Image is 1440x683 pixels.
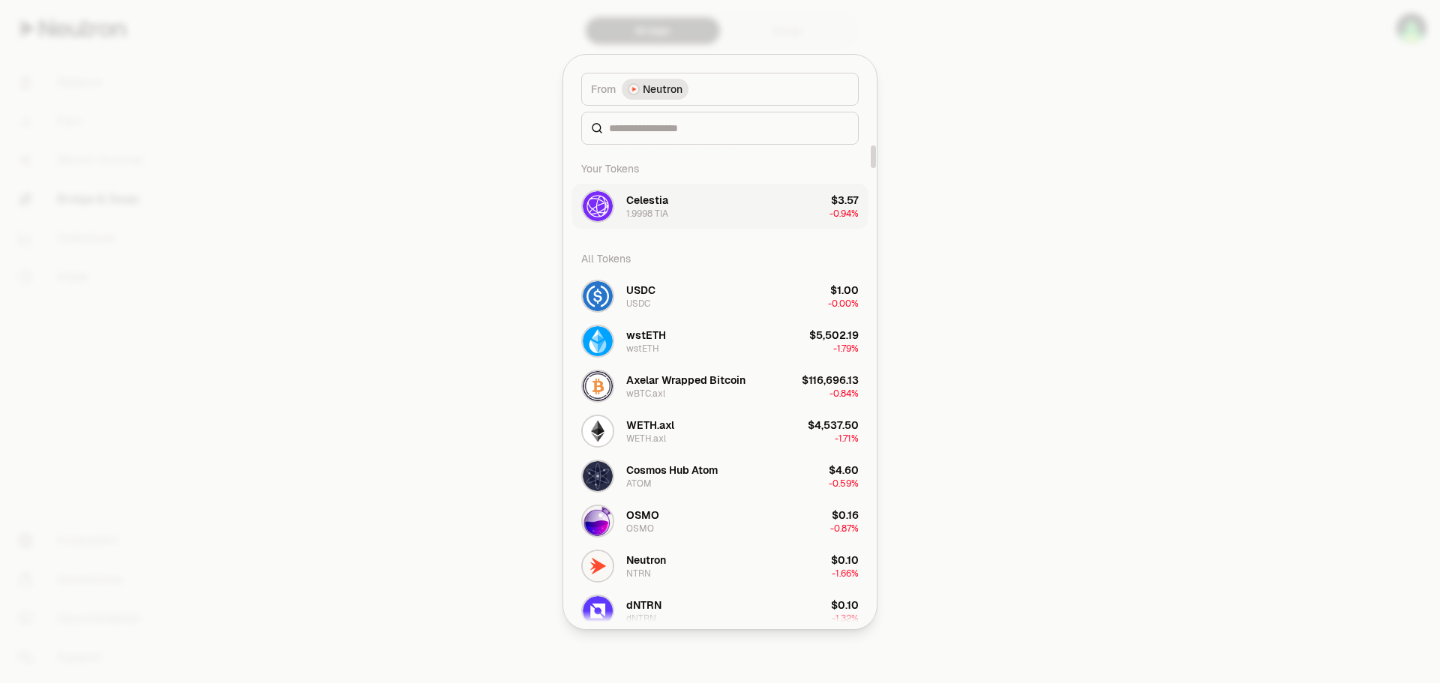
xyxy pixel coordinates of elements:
[808,418,859,433] div: $4,537.50
[830,283,859,298] div: $1.00
[572,499,868,544] button: OSMO LogoOSMOOSMO$0.16-0.87%
[833,343,859,355] span: -1.79%
[626,433,666,445] div: WETH.axl
[626,478,652,490] div: ATOM
[626,208,668,220] div: 1.9998 TIA
[626,463,718,478] div: Cosmos Hub Atom
[583,461,613,491] img: ATOM Logo
[572,184,868,229] button: TIA LogoCelestia1.9998 TIA$3.57-0.94%
[832,568,859,580] span: -1.66%
[643,82,682,97] span: Neutron
[581,73,859,106] button: FromNeutron LogoNeutron
[802,373,859,388] div: $116,696.13
[809,328,859,343] div: $5,502.19
[626,598,661,613] div: dNTRN
[831,598,859,613] div: $0.10
[572,364,868,409] button: wBTC.axl LogoAxelar Wrapped BitcoinwBTC.axl$116,696.13-0.84%
[572,244,868,274] div: All Tokens
[832,508,859,523] div: $0.16
[828,298,859,310] span: -0.00%
[831,553,859,568] div: $0.10
[583,506,613,536] img: OSMO Logo
[626,343,659,355] div: wstETH
[583,416,613,446] img: WETH.axl Logo
[830,523,859,535] span: -0.87%
[626,193,668,208] div: Celestia
[626,568,651,580] div: NTRN
[626,298,650,310] div: USDC
[583,281,613,311] img: USDC Logo
[626,283,655,298] div: USDC
[629,85,638,94] img: Neutron Logo
[832,613,859,625] span: -1.32%
[572,454,868,499] button: ATOM LogoCosmos Hub AtomATOM$4.60-0.59%
[583,371,613,401] img: wBTC.axl Logo
[835,433,859,445] span: -1.71%
[572,154,868,184] div: Your Tokens
[583,191,613,221] img: TIA Logo
[626,508,659,523] div: OSMO
[572,274,868,319] button: USDC LogoUSDCUSDC$1.00-0.00%
[583,326,613,356] img: wstETH Logo
[572,409,868,454] button: WETH.axl LogoWETH.axlWETH.axl$4,537.50-1.71%
[591,82,616,97] span: From
[572,589,868,634] button: dNTRN LogodNTRNdNTRN$0.10-1.32%
[626,613,656,625] div: dNTRN
[829,208,859,220] span: -0.94%
[572,319,868,364] button: wstETH LogowstETHwstETH$5,502.19-1.79%
[829,388,859,400] span: -0.84%
[829,478,859,490] span: -0.59%
[583,596,613,626] img: dNTRN Logo
[626,373,745,388] div: Axelar Wrapped Bitcoin
[583,551,613,581] img: NTRN Logo
[829,463,859,478] div: $4.60
[626,523,654,535] div: OSMO
[626,328,666,343] div: wstETH
[626,388,665,400] div: wBTC.axl
[626,553,666,568] div: Neutron
[626,418,674,433] div: WETH.axl
[572,544,868,589] button: NTRN LogoNeutronNTRN$0.10-1.66%
[831,193,859,208] div: $3.57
